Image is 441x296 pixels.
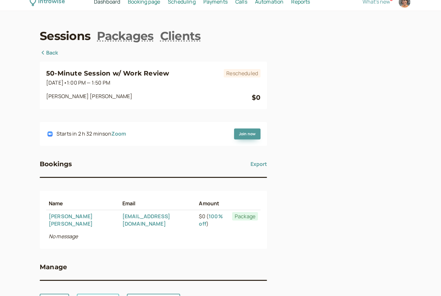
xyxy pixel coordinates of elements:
[232,212,258,220] span: Package
[40,28,90,44] a: Sessions
[122,213,170,227] a: [EMAIL_ADDRESS][DOMAIN_NAME]
[46,197,120,210] th: Name
[40,49,58,57] a: Back
[196,197,229,210] th: Amount
[46,92,252,103] div: [PERSON_NAME] [PERSON_NAME]
[46,68,221,78] h3: 50-Minute Session w/ Work Review
[56,130,126,138] div: Starts in 2 h 32 mins on
[40,159,72,169] h3: Bookings
[120,197,197,210] th: Email
[111,130,126,137] a: Zoom
[46,79,110,86] span: [DATE]
[49,233,78,240] i: No message
[252,92,261,103] div: $0
[64,79,67,86] span: •
[251,159,267,169] button: Export
[234,128,261,139] a: Join now
[47,131,53,137] img: integrations-zoom-icon.png
[49,213,93,227] a: [PERSON_NAME] [PERSON_NAME]
[196,210,229,230] td: $0 ( )
[409,265,441,296] iframe: Chat Widget
[97,28,153,44] a: Packages
[199,213,222,227] a: 100% off
[40,262,67,272] h3: Manage
[67,79,110,86] span: 1:00 PM — 1:50 PM
[160,28,201,44] a: Clients
[224,69,261,77] span: Rescheduled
